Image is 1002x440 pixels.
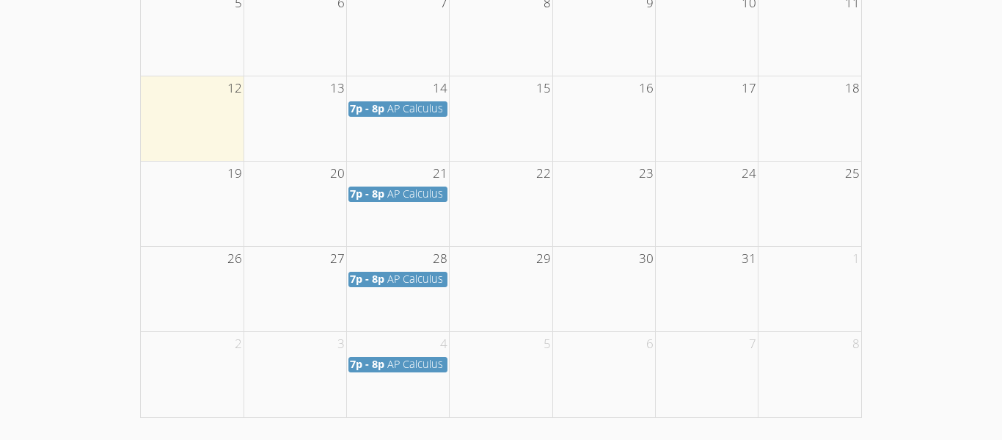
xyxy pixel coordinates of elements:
span: 28 [431,247,449,271]
span: 29 [535,247,552,271]
span: 15 [535,76,552,101]
span: 18 [844,76,861,101]
span: 2 [233,332,244,356]
span: 13 [329,76,346,101]
span: AP Calculus AB [387,101,459,115]
a: 7p - 8p AP Calculus AB [348,187,447,202]
span: AP Calculus AB [387,272,459,286]
span: 7p - 8p [350,272,384,286]
span: 7 [747,332,758,356]
a: 7p - 8p AP Calculus AB [348,357,447,372]
span: 12 [226,76,244,101]
a: 7p - 8p AP Calculus AB [348,272,447,287]
span: 22 [535,162,552,186]
span: 6 [645,332,655,356]
span: 24 [740,162,758,186]
span: 26 [226,247,244,271]
span: 19 [226,162,244,186]
span: 14 [431,76,449,101]
span: 27 [329,247,346,271]
span: 21 [431,162,449,186]
span: 4 [439,332,449,356]
span: 8 [851,332,861,356]
span: 30 [637,247,655,271]
span: 17 [740,76,758,101]
span: 31 [740,247,758,271]
span: 7p - 8p [350,187,384,201]
a: 7p - 8p AP Calculus AB [348,101,447,117]
span: 1 [851,247,861,271]
span: 16 [637,76,655,101]
span: 3 [336,332,346,356]
span: AP Calculus AB [387,357,459,371]
span: 5 [542,332,552,356]
span: 7p - 8p [350,101,384,115]
span: 20 [329,162,346,186]
span: 23 [637,162,655,186]
span: 7p - 8p [350,357,384,371]
span: 25 [844,162,861,186]
span: AP Calculus AB [387,187,459,201]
